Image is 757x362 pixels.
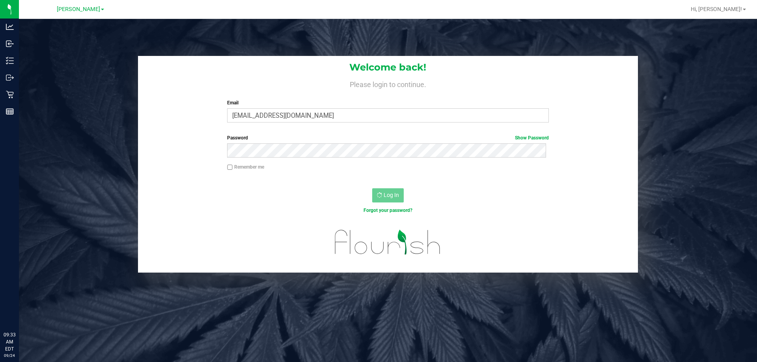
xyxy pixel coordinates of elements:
[364,208,412,213] a: Forgot your password?
[227,163,264,171] label: Remember me
[325,222,450,262] img: flourish_logo.svg
[138,62,638,72] h1: Welcome back!
[227,135,248,141] span: Password
[6,74,14,82] inline-svg: Outbound
[227,99,548,106] label: Email
[57,6,100,13] span: [PERSON_NAME]
[384,192,399,198] span: Log In
[6,91,14,98] inline-svg: Retail
[6,23,14,31] inline-svg: Analytics
[4,353,15,358] p: 09/24
[691,6,742,12] span: Hi, [PERSON_NAME]!
[6,40,14,48] inline-svg: Inbound
[138,79,638,88] h4: Please login to continue.
[6,108,14,115] inline-svg: Reports
[4,331,15,353] p: 09:33 AM EDT
[372,188,404,202] button: Log In
[6,57,14,65] inline-svg: Inventory
[227,165,233,170] input: Remember me
[515,135,549,141] a: Show Password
